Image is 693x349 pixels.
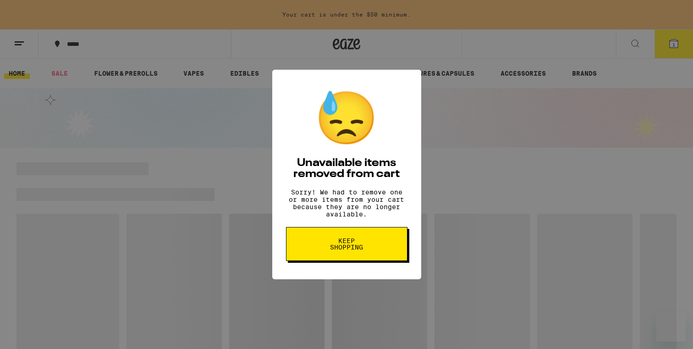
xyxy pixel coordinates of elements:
h2: Unavailable items removed from cart [286,158,407,180]
div: 😓 [314,88,379,149]
button: Keep Shopping [286,227,407,261]
p: Sorry! We had to remove one or more items from your cart because they are no longer available. [286,188,407,218]
iframe: Button to launch messaging window [656,312,686,342]
span: Keep Shopping [323,238,370,250]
